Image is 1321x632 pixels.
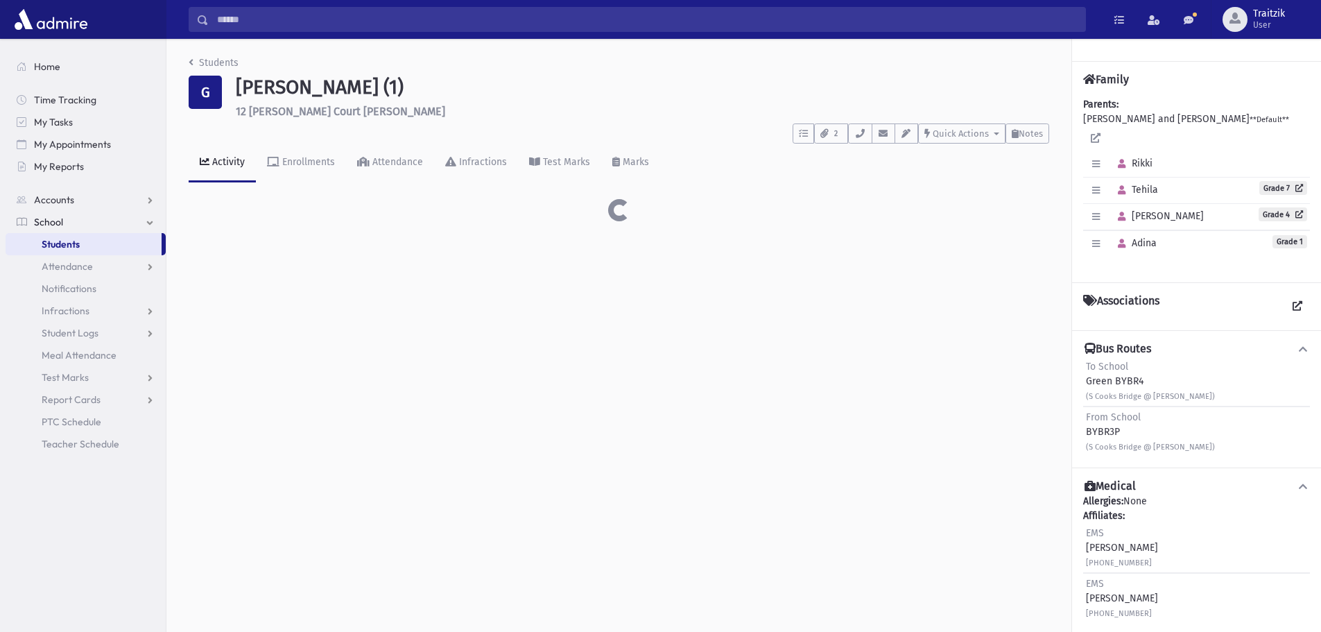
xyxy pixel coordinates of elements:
span: Meal Attendance [42,349,116,361]
img: AdmirePro [11,6,91,33]
span: School [34,216,63,228]
a: Grade 7 [1259,181,1307,195]
a: My Tasks [6,111,166,133]
span: [PERSON_NAME] [1112,210,1204,222]
a: Infractions [6,300,166,322]
span: Infractions [42,305,89,317]
span: PTC Schedule [42,416,101,428]
div: [PERSON_NAME] and [PERSON_NAME] [1083,97,1310,271]
span: Quick Actions [933,128,989,139]
nav: breadcrumb [189,55,239,76]
span: To School [1086,361,1128,373]
h4: Family [1083,73,1129,86]
span: Teacher Schedule [42,438,119,450]
span: Rikki [1112,157,1152,169]
a: Time Tracking [6,89,166,111]
h4: Medical [1085,479,1136,494]
span: Students [42,238,80,250]
small: (S Cooks Bridge @ [PERSON_NAME]) [1086,443,1215,452]
a: Student Logs [6,322,166,344]
span: Traitzik [1253,8,1285,19]
small: [PHONE_NUMBER] [1086,609,1152,618]
span: Test Marks [42,371,89,384]
a: Teacher Schedule [6,433,166,455]
a: Students [189,57,239,69]
b: Allergies: [1083,495,1123,507]
span: User [1253,19,1285,31]
span: EMS [1086,578,1104,590]
a: School [6,211,166,233]
small: [PHONE_NUMBER] [1086,558,1152,567]
h4: Associations [1083,294,1159,319]
b: Affiliates: [1083,510,1125,522]
small: (S Cooks Bridge @ [PERSON_NAME]) [1086,392,1215,401]
a: Home [6,55,166,78]
h4: Bus Routes [1085,342,1151,357]
div: Attendance [370,156,423,168]
div: Marks [620,156,649,168]
a: Students [6,233,162,255]
div: [PERSON_NAME] [1086,526,1158,570]
span: Notes [1019,128,1043,139]
button: Notes [1005,123,1049,144]
a: My Appointments [6,133,166,155]
a: Attendance [346,144,434,182]
span: Notifications [42,282,96,295]
span: Adina [1112,237,1157,249]
span: Tehila [1112,184,1158,196]
div: None [1083,494,1310,623]
div: Enrollments [279,156,335,168]
div: [PERSON_NAME] [1086,577,1158,620]
span: Report Cards [42,393,101,406]
span: My Appointments [34,138,111,151]
div: G [189,76,222,109]
a: Notifications [6,277,166,300]
input: Search [209,7,1085,32]
div: Green BYBR4 [1086,359,1215,403]
a: Report Cards [6,388,166,411]
a: Attendance [6,255,166,277]
button: 2 [814,123,848,144]
a: Accounts [6,189,166,211]
a: Meal Attendance [6,344,166,366]
div: Infractions [456,156,507,168]
div: Activity [209,156,245,168]
a: PTC Schedule [6,411,166,433]
a: Marks [601,144,660,182]
a: Infractions [434,144,518,182]
span: 2 [830,128,842,140]
button: Quick Actions [918,123,1005,144]
span: From School [1086,411,1141,423]
span: My Tasks [34,116,73,128]
span: Time Tracking [34,94,96,106]
h1: [PERSON_NAME] (1) [236,76,1049,99]
a: Enrollments [256,144,346,182]
span: EMS [1086,527,1104,539]
div: Test Marks [540,156,590,168]
div: BYBR3P [1086,410,1215,454]
button: Bus Routes [1083,342,1310,357]
a: View all Associations [1285,294,1310,319]
b: Parents: [1083,99,1119,110]
a: Test Marks [518,144,601,182]
span: Attendance [42,260,93,273]
span: My Reports [34,160,84,173]
a: Grade 4 [1259,207,1307,221]
h6: 12 [PERSON_NAME] Court [PERSON_NAME] [236,105,1049,118]
span: Home [34,60,60,73]
span: Accounts [34,194,74,206]
a: Activity [189,144,256,182]
a: Test Marks [6,366,166,388]
button: Medical [1083,479,1310,494]
span: Student Logs [42,327,98,339]
a: My Reports [6,155,166,178]
span: Grade 1 [1272,235,1307,248]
